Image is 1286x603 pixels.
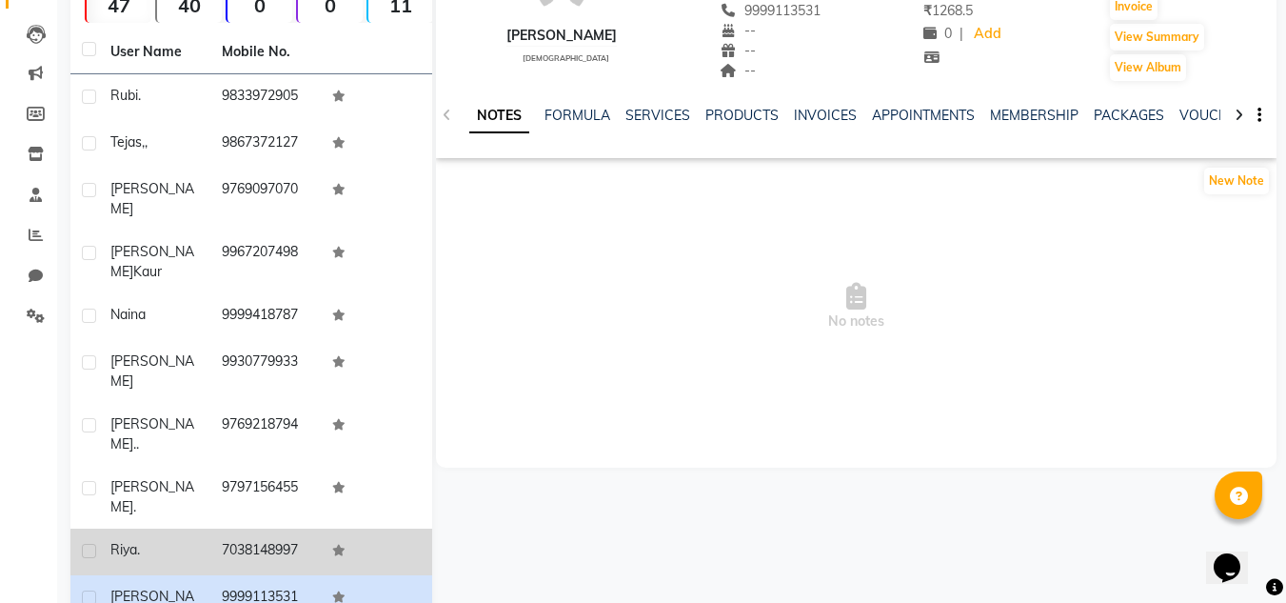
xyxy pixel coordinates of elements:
[210,466,322,529] td: 9797156455
[210,293,322,340] td: 9999418787
[138,87,141,104] span: .
[210,121,322,168] td: 9867372127
[210,231,322,293] td: 9967207498
[99,30,210,74] th: User Name
[142,133,148,151] span: ,,
[506,26,617,46] div: [PERSON_NAME]
[110,87,138,104] span: Rubi
[720,42,756,59] span: --
[436,211,1276,402] span: No notes
[210,529,322,575] td: 7038148997
[1110,54,1186,81] button: View Album
[705,107,779,124] a: PRODUCTS
[110,306,146,323] span: Naina
[1110,24,1204,50] button: View Summary
[923,2,973,19] span: 1268.5
[720,62,756,79] span: --
[960,24,963,44] span: |
[110,180,194,217] span: [PERSON_NAME]
[1179,107,1255,124] a: VOUCHERS
[625,107,690,124] a: SERVICES
[110,415,194,452] span: [PERSON_NAME]
[133,435,139,452] span: ..
[544,107,610,124] a: FORMULA
[923,25,952,42] span: 0
[720,2,821,19] span: 9999113531
[137,541,140,558] span: .
[110,478,194,515] span: [PERSON_NAME]
[971,21,1004,48] a: Add
[133,498,136,515] span: .
[794,107,857,124] a: INVOICES
[720,22,756,39] span: --
[923,2,932,19] span: ₹
[110,133,142,151] span: Tejas
[110,352,194,390] span: [PERSON_NAME]
[990,107,1078,124] a: MEMBERSHIP
[469,99,529,133] a: NOTES
[210,340,322,403] td: 9930779933
[110,243,194,280] span: [PERSON_NAME]
[1204,168,1269,194] button: New Note
[210,30,322,74] th: Mobile No.
[210,403,322,466] td: 9769218794
[133,263,162,280] span: Kaur
[110,541,137,558] span: Riya
[1094,107,1164,124] a: PACKAGES
[210,168,322,231] td: 9769097070
[523,53,609,63] span: [DEMOGRAPHIC_DATA]
[872,107,975,124] a: APPOINTMENTS
[210,74,322,121] td: 9833972905
[1206,527,1267,584] iframe: chat widget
